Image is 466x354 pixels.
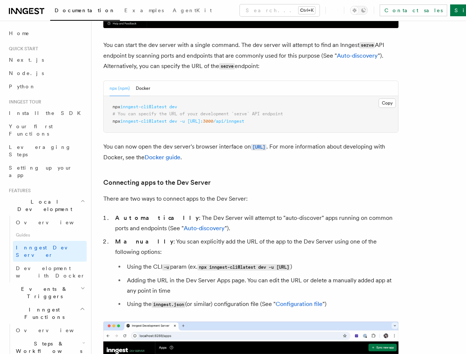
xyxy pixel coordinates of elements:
span: inngest-cli@latest [120,104,167,109]
p: You can start the dev server with a single command. The dev server will attempt to find an Innges... [103,40,398,72]
button: Inngest Functions [6,303,87,324]
span: 3000 [203,119,213,124]
a: Next.js [6,53,87,67]
a: Python [6,80,87,93]
span: dev [169,119,177,124]
span: # You can specify the URL of your development `serve` API endpoint [113,111,283,116]
a: Development with Docker [13,262,87,282]
span: inngest-cli@latest [120,119,167,124]
li: Using the (or similar) configuration file (See " ") [125,299,398,310]
a: Configuration file [276,300,322,307]
strong: Manually [115,238,173,245]
span: Development with Docker [16,265,85,279]
span: Inngest Functions [6,306,80,321]
span: Documentation [55,7,115,13]
a: Node.js [6,67,87,80]
a: Auto-discovery [184,225,225,232]
button: Local Development [6,195,87,216]
a: Overview [13,324,87,337]
a: Home [6,27,87,40]
a: Your first Functions [6,120,87,140]
a: [URL] [251,143,266,150]
button: npx (npm) [110,81,130,96]
a: Leveraging Steps [6,140,87,161]
span: Features [6,188,31,194]
span: Overview [16,219,92,225]
code: -u [162,264,170,270]
span: Inngest tour [6,99,41,105]
span: Quick start [6,46,38,52]
code: npx inngest-cli@latest dev -u [URL] [197,264,290,270]
span: dev [169,104,177,109]
span: Setting up your app [9,165,72,178]
span: Local Development [6,198,80,213]
a: Docker guide [145,154,180,161]
p: You can now open the dev server's browser interface on . For more information about developing wi... [103,142,398,163]
div: Local Development [6,216,87,282]
span: Home [9,30,30,37]
kbd: Ctrl+K [298,7,315,14]
p: There are two ways to connect apps to the Dev Server: [103,194,398,204]
a: AgentKit [168,2,216,20]
button: Search...Ctrl+K [240,4,320,16]
code: [URL] [251,144,266,150]
li: : The Dev Server will attempt to "auto-discover" apps running on common ports and endpoints (See ... [113,213,398,234]
a: Examples [120,2,168,20]
li: Adding the URL in the Dev Server Apps page. You can edit the URL or delete a manually added app a... [125,275,398,296]
a: Setting up your app [6,161,87,182]
span: Node.js [9,70,44,76]
span: -u [180,119,185,124]
a: Auto-discovery [337,52,378,59]
span: Overview [16,327,92,333]
span: Examples [124,7,164,13]
a: Contact sales [380,4,447,16]
a: Inngest Dev Server [13,241,87,262]
span: Events & Triggers [6,285,80,300]
a: Install the SDK [6,106,87,120]
span: Your first Functions [9,123,53,137]
li: Using the CLI param (ex. ) [125,262,398,272]
span: [URL]: [187,119,203,124]
span: Guides [13,229,87,241]
span: Python [9,84,36,89]
span: npx [113,119,120,124]
span: AgentKit [173,7,212,13]
a: Connecting apps to the Dev Server [103,177,211,188]
code: serve [219,63,235,69]
span: npx [113,104,120,109]
code: inngest.json [152,302,185,308]
span: /api/inngest [213,119,244,124]
strong: Automatically [115,214,199,221]
a: Documentation [50,2,120,21]
span: Install the SDK [9,110,85,116]
li: : You scan explicitly add the URL of the app to the Dev Server using one of the following options: [113,236,398,310]
a: Overview [13,216,87,229]
span: Next.js [9,57,44,63]
span: Inngest Dev Server [16,245,79,258]
span: Leveraging Steps [9,144,71,157]
button: Copy [379,98,396,108]
code: serve [359,42,375,48]
button: Docker [136,81,150,96]
button: Toggle dark mode [350,6,368,15]
button: Events & Triggers [6,282,87,303]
